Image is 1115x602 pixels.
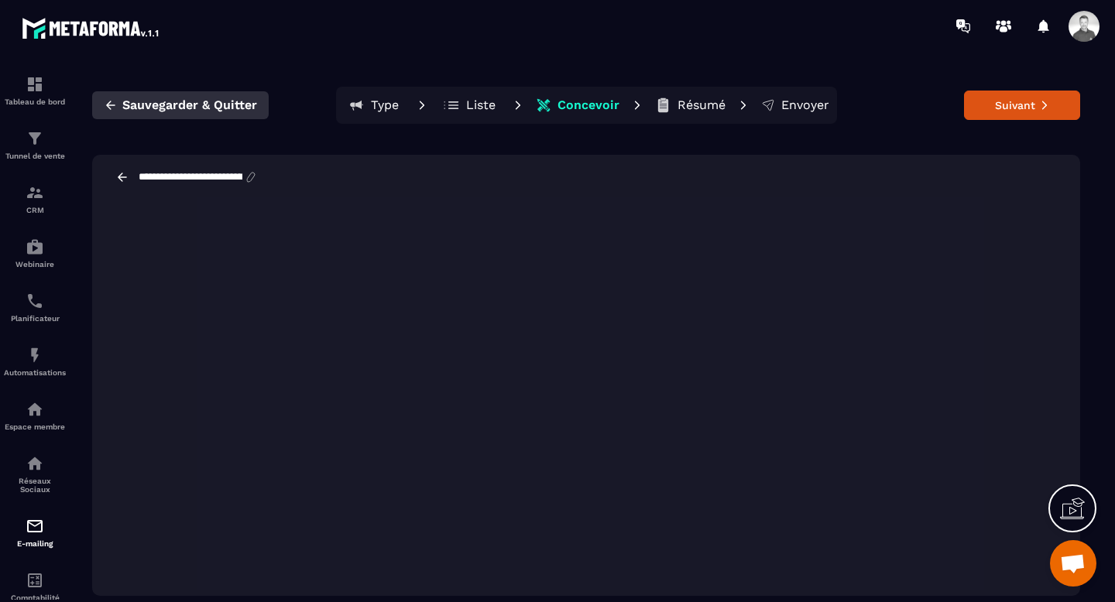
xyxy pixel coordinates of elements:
[26,517,44,535] img: email
[4,334,66,388] a: automationsautomationsAutomatisations
[4,505,66,559] a: emailemailE-mailing
[26,183,44,202] img: formation
[4,172,66,226] a: formationformationCRM
[26,238,44,256] img: automations
[4,260,66,269] p: Webinaire
[466,97,496,113] p: Liste
[26,400,44,419] img: automations
[4,388,66,443] a: automationsautomationsEspace membre
[1050,540,1096,587] a: Ouvrir le chat
[4,152,66,160] p: Tunnel de vente
[4,280,66,334] a: schedulerschedulerPlanificateur
[26,292,44,310] img: scheduler
[964,91,1080,120] button: Suivant
[678,97,726,113] p: Résumé
[4,226,66,280] a: automationsautomationsWebinaire
[557,97,619,113] p: Concevoir
[371,97,399,113] p: Type
[531,90,624,121] button: Concevoir
[26,454,44,473] img: social-network
[4,63,66,118] a: formationformationTableau de bord
[4,539,66,548] p: E-mailing
[781,97,829,113] p: Envoyer
[650,90,730,121] button: Résumé
[92,91,269,119] button: Sauvegarder & Quitter
[4,118,66,172] a: formationformationTunnel de vente
[4,314,66,323] p: Planificateur
[756,90,834,121] button: Envoyer
[339,90,409,121] button: Type
[4,368,66,377] p: Automatisations
[26,571,44,590] img: accountant
[22,14,161,42] img: logo
[26,346,44,364] img: automations
[4,97,66,106] p: Tableau de bord
[4,206,66,214] p: CRM
[4,422,66,431] p: Espace membre
[4,593,66,602] p: Comptabilité
[122,97,257,113] span: Sauvegarder & Quitter
[26,75,44,94] img: formation
[4,443,66,505] a: social-networksocial-networkRéseaux Sociaux
[4,477,66,494] p: Réseaux Sociaux
[26,129,44,148] img: formation
[435,90,505,121] button: Liste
